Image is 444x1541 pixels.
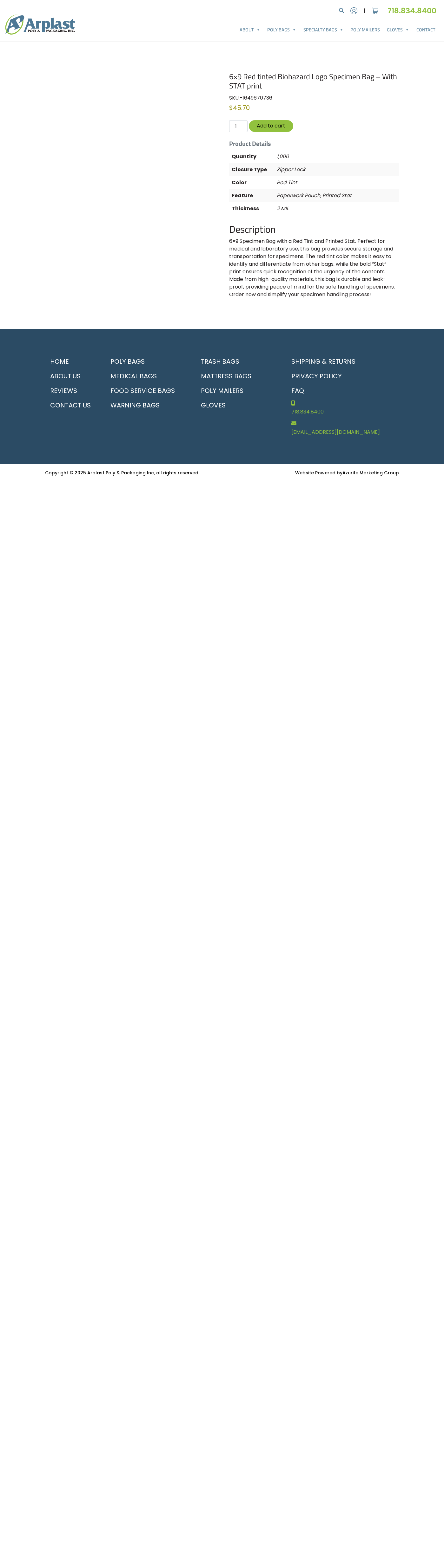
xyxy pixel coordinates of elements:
p: 1,000 [277,150,399,163]
h5: Product Details [229,140,399,147]
a: Gloves [383,23,413,36]
span: SKU: [229,94,272,101]
a: 718.834.8400 [286,398,399,418]
a: About Us [45,369,98,383]
p: Paperwork Pouch, Printed Stat [277,189,399,202]
span: | [364,7,365,15]
th: Color [229,176,277,189]
small: Copyright © 2025 Arplast Poly & Packaging Inc, all rights reserved. [45,470,199,476]
span: -1649670736 [240,94,272,101]
h1: 6×9 Red tinted Biohazard Logo Specimen Bag – With STAT print [229,72,399,90]
a: Medical Bags [105,369,188,383]
button: Add to cart [249,120,293,132]
th: Feature [229,189,277,202]
h2: Description [229,224,399,235]
a: Shipping & Returns [286,354,399,369]
span: $ [229,103,233,112]
a: Poly Bags [264,23,300,36]
a: Trash Bags [196,354,279,369]
a: Reviews [45,383,98,398]
a: Mattress Bags [196,369,279,383]
a: Poly Mailers [196,383,279,398]
small: Website Powered by [295,470,399,476]
a: Gloves [196,398,279,413]
th: Quantity [229,150,277,163]
a: 718.834.8400 [388,5,439,16]
p: 6×9 Specimen Bag with a Red Tint and Printed Stat. Perfect for medical and laboratory use, this b... [229,237,399,298]
a: FAQ [286,383,399,398]
input: Qty [229,120,248,132]
a: Food Service Bags [105,383,188,398]
table: Product Details [229,150,399,215]
a: [EMAIL_ADDRESS][DOMAIN_NAME] [286,418,399,439]
a: Contact [413,23,439,36]
a: Poly Mailers [347,23,383,36]
a: Warning Bags [105,398,188,413]
th: Thickness [229,202,277,215]
a: Home [45,354,98,369]
a: Azurite Marketing Group [342,470,399,476]
p: Zipper Lock [277,163,399,176]
bdi: 45.70 [229,103,250,112]
a: Privacy Policy [286,369,399,383]
img: logo [5,15,75,35]
a: Specialty Bags [300,23,347,36]
p: Red Tint [277,176,399,189]
th: Closure Type [229,163,277,176]
a: Contact Us [45,398,98,413]
a: About [236,23,264,36]
p: 2 MIL [277,202,399,215]
a: Poly Bags [105,354,188,369]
